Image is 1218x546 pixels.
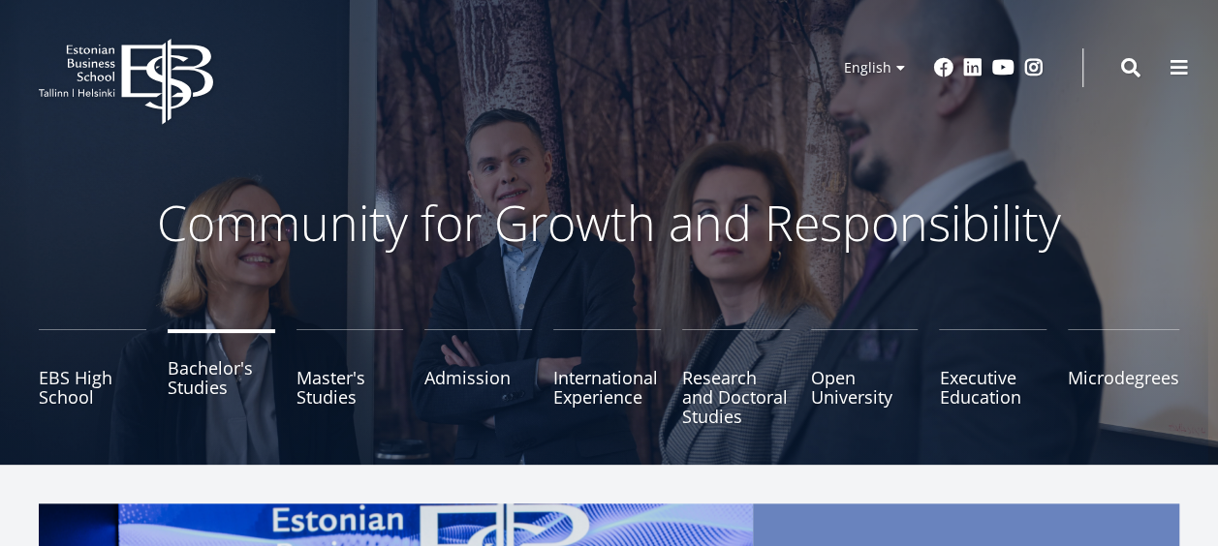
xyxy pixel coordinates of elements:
[934,58,953,77] a: Facebook
[39,329,146,426] a: EBS High School
[424,329,532,426] a: Admission
[992,58,1015,77] a: Youtube
[297,329,404,426] a: Master's Studies
[811,329,919,426] a: Open University
[939,329,1046,426] a: Executive Education
[1068,329,1179,426] a: Microdegrees
[1024,58,1044,77] a: Instagram
[553,329,661,426] a: International Experience
[168,329,275,426] a: Bachelor's Studies
[682,329,790,426] a: Research and Doctoral Studies
[96,194,1123,252] p: Community for Growth and Responsibility
[963,58,983,77] a: Linkedin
